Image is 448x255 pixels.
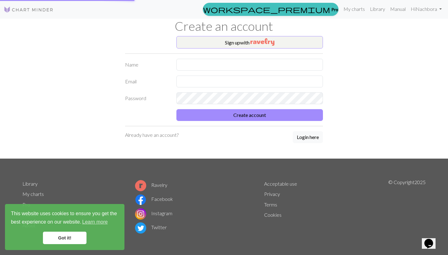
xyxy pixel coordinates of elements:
img: Ravelry logo [135,180,146,191]
a: Pro [22,202,30,207]
a: Library [367,3,388,15]
a: learn more about cookies [81,217,109,227]
label: Name [121,59,173,71]
a: Twitter [135,224,167,230]
span: This website uses cookies to ensure you get the best experience on our website. [11,210,119,227]
iframe: chat widget [422,230,442,249]
img: Instagram logo [135,208,146,220]
button: Login here [293,131,323,143]
a: Terms [264,202,277,207]
label: Password [121,92,173,104]
h1: Create an account [19,19,429,34]
button: Create account [176,109,323,121]
a: Cookies [264,212,282,218]
label: Email [121,76,173,87]
a: Facebook [135,196,173,202]
button: Sign upwith [176,36,323,49]
div: cookieconsent [5,204,124,250]
a: HiNachbora [408,3,444,15]
a: My charts [341,3,367,15]
img: Ravelry [250,38,274,46]
img: Logo [4,6,54,13]
a: dismiss cookie message [43,232,86,244]
p: Already have an account? [125,131,179,139]
a: Library [22,181,38,187]
a: Instagram [135,210,172,216]
a: Ravelry [135,182,167,188]
img: Facebook logo [135,194,146,205]
span: workspace_premium [203,5,330,14]
p: © Copyright 2025 [388,178,426,235]
a: Pro [203,3,338,16]
a: Login here [293,131,323,144]
a: Manual [388,3,408,15]
a: Privacy [264,191,280,197]
a: Acceptable use [264,181,297,187]
a: My charts [22,191,44,197]
img: Twitter logo [135,222,146,234]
